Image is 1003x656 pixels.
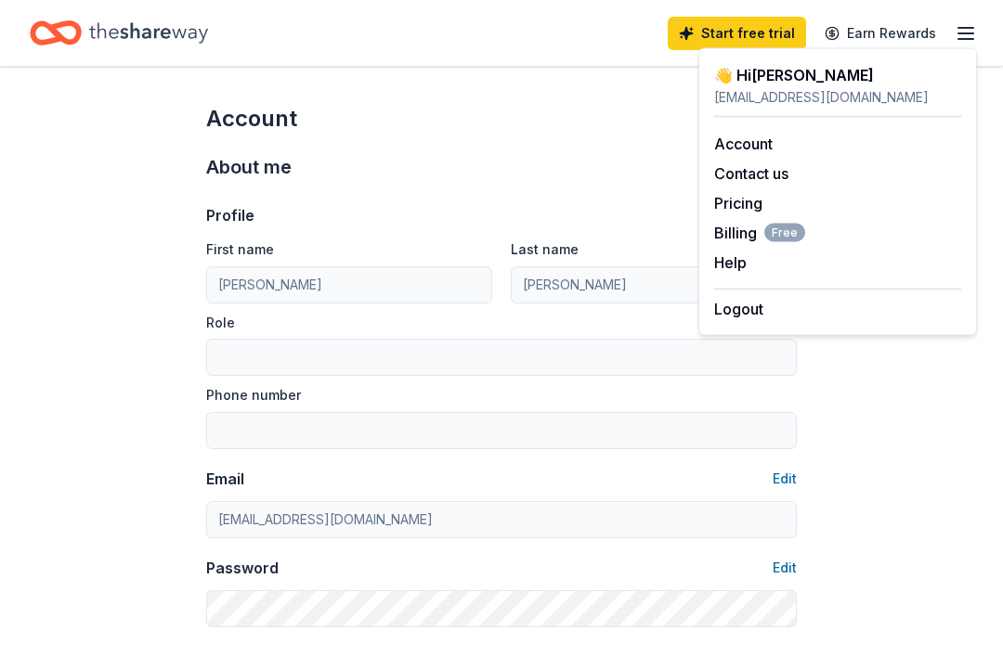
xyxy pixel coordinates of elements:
a: Account [714,135,773,153]
button: Help [714,251,747,274]
button: BillingFree [714,222,805,244]
span: Free [764,224,805,242]
label: Phone number [206,386,301,405]
div: Email [206,468,244,490]
div: 👋 Hi [PERSON_NAME] [714,64,961,86]
button: Edit [773,468,797,490]
button: Contact us [714,162,788,185]
div: [EMAIL_ADDRESS][DOMAIN_NAME] [714,86,961,109]
a: Earn Rewards [814,17,947,50]
label: Role [206,314,235,332]
a: Pricing [714,194,762,212]
button: Edit [773,557,797,579]
span: Billing [714,222,805,244]
div: Account [206,104,797,134]
label: First name [206,240,274,259]
a: Home [30,11,208,55]
button: Logout [714,298,763,320]
label: Last name [511,240,579,259]
div: Password [206,557,279,579]
a: Start free trial [668,17,806,50]
div: Profile [206,204,254,226]
div: About me [206,152,797,182]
